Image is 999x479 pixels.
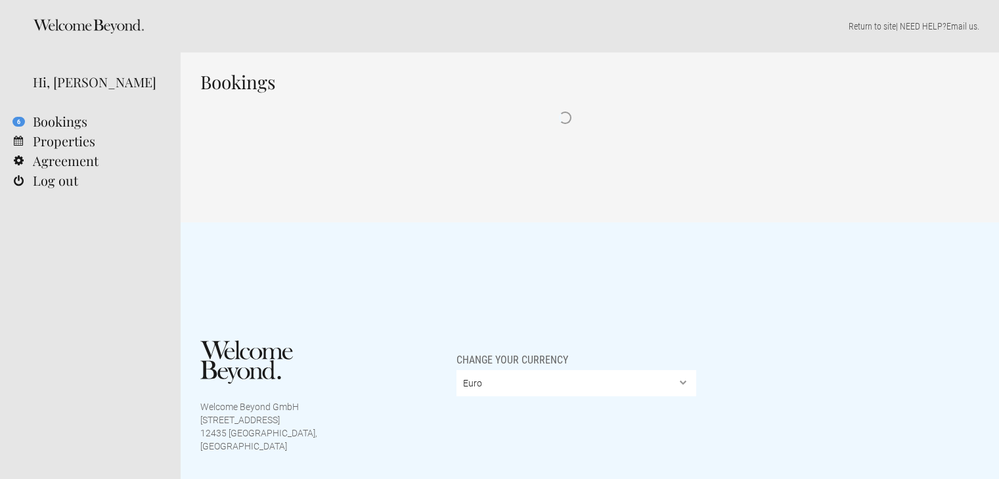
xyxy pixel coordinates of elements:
[200,20,979,33] p: | NEED HELP? .
[849,21,896,31] a: Return to site
[946,21,977,31] a: Email us
[33,72,161,92] div: Hi, [PERSON_NAME]
[456,341,568,367] span: Change your currency
[456,370,697,396] select: Change your currency
[200,72,929,92] h1: Bookings
[200,341,293,384] img: Welcome Beyond
[12,117,25,127] flynt-notification-badge: 6
[200,400,317,453] p: Welcome Beyond GmbH [STREET_ADDRESS] 12435 [GEOGRAPHIC_DATA], [GEOGRAPHIC_DATA]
